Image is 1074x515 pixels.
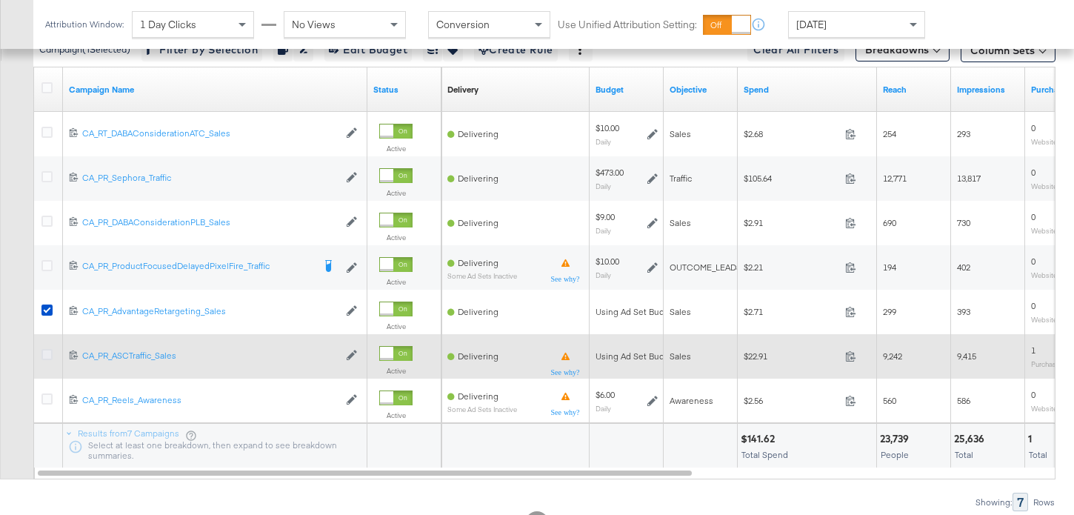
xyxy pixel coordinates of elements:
span: 690 [883,217,896,228]
div: $141.62 [741,432,779,446]
a: The number of times your ad was served. On mobile apps an ad is counted as served the first time ... [957,84,1019,96]
span: 0 [1031,300,1035,311]
span: 12,771 [883,173,907,184]
span: Total [1029,449,1047,460]
sub: Daily [596,404,611,413]
span: No Views [292,18,336,31]
button: Edit Budget [324,38,412,62]
span: Awareness [670,395,713,406]
button: Create Rule [474,38,558,62]
div: Attribution Window: [44,19,124,30]
a: CA_RT_DABAConsiderationATC_Sales [82,127,338,140]
div: CA_PR_Reels_Awareness [82,394,338,406]
div: Showing: [975,497,1013,508]
span: Delivering [458,391,498,402]
a: CA_PR_DABAConsiderationPLB_Sales [82,216,338,229]
a: The maximum amount you're willing to spend on your ads, on average each day or over the lifetime ... [596,84,658,96]
span: Conversion [436,18,490,31]
div: Using Ad Set Budget [596,306,678,318]
span: $2.56 [744,395,839,406]
a: Shows the current state of your Ad Campaign. [373,84,436,96]
span: Delivering [458,217,498,228]
span: $2.71 [744,306,839,317]
label: Active [379,411,413,420]
label: Active [379,322,413,331]
label: Active [379,233,413,242]
a: CA_PR_ProductFocusedDelayedPixelFire_Traffic [82,260,313,275]
a: Your campaign name. [69,84,361,96]
a: CA_PR_ASCTraffic_Sales [82,350,338,362]
label: Use Unified Attribution Setting: [558,18,697,32]
span: Delivering [458,306,498,317]
span: $2.68 [744,128,839,139]
span: 730 [957,217,970,228]
span: Clear All Filters [753,41,838,59]
a: The total amount spent to date. [744,84,871,96]
sub: Daily [596,226,611,235]
sub: Some Ad Sets Inactive [447,405,517,413]
span: 254 [883,128,896,139]
button: Filter by Selection [141,38,262,62]
div: CA_PR_Sephora_Traffic [82,172,338,184]
span: Total [955,449,973,460]
a: The number of people your ad was served to. [883,84,945,96]
span: 13,817 [957,173,981,184]
span: $2.91 [744,217,839,228]
div: 1 [1028,432,1036,446]
div: $6.00 [596,389,615,401]
div: 7 [1013,493,1028,511]
div: $10.00 [596,256,619,268]
span: 560 [883,395,896,406]
div: CA_PR_DABAConsiderationPLB_Sales [82,216,338,228]
span: 402 [957,262,970,273]
div: 23,739 [880,432,913,446]
sub: Daily [596,137,611,146]
button: Clear All Filters [747,38,844,62]
sub: Daily [596,270,611,279]
span: 293 [957,128,970,139]
div: CA_RT_DABAConsiderationATC_Sales [82,127,338,139]
a: CA_PR_AdvantageRetargeting_Sales [82,305,338,318]
span: 194 [883,262,896,273]
sub: Daily [596,182,611,190]
span: 0 [1031,211,1035,222]
div: Delivery [447,84,478,96]
span: Sales [670,306,691,317]
div: $9.00 [596,211,615,223]
span: 1 Day Clicks [140,18,196,31]
button: Breakdowns [855,38,950,62]
div: CA_PR_ProductFocusedDelayedPixelFire_Traffic [82,260,313,272]
div: CA_PR_AdvantageRetargeting_Sales [82,305,338,317]
div: Campaign ( 1 Selected) [39,43,130,56]
span: 299 [883,306,896,317]
span: Delivering [458,350,498,362]
span: 0 [1031,122,1035,133]
sub: Some Ad Sets Inactive [447,272,517,280]
div: 25,636 [954,432,989,446]
span: $105.64 [744,173,839,184]
button: Column Sets [961,39,1055,62]
span: 9,415 [957,350,976,362]
span: [DATE] [796,18,827,31]
span: Sales [670,128,691,139]
span: 0 [1031,389,1035,400]
span: 0 [1031,256,1035,267]
label: Active [379,188,413,198]
span: Sales [670,217,691,228]
span: OUTCOME_LEADS [670,262,741,273]
span: Traffic [670,173,692,184]
span: Delivering [458,173,498,184]
div: Rows [1033,497,1055,508]
a: Reflects the ability of your Ad Campaign to achieve delivery based on ad states, schedule and bud... [447,84,478,96]
span: $22.91 [744,350,839,362]
span: 9,242 [883,350,902,362]
div: CA_PR_ASCTraffic_Sales [82,350,338,362]
span: 1 [1031,345,1035,356]
label: Active [379,366,413,376]
a: Your campaign's objective. [670,84,732,96]
span: 586 [957,395,970,406]
span: Delivering [458,257,498,268]
span: Delivering [458,128,498,139]
span: Create Rule [478,41,553,59]
span: People [881,449,909,460]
